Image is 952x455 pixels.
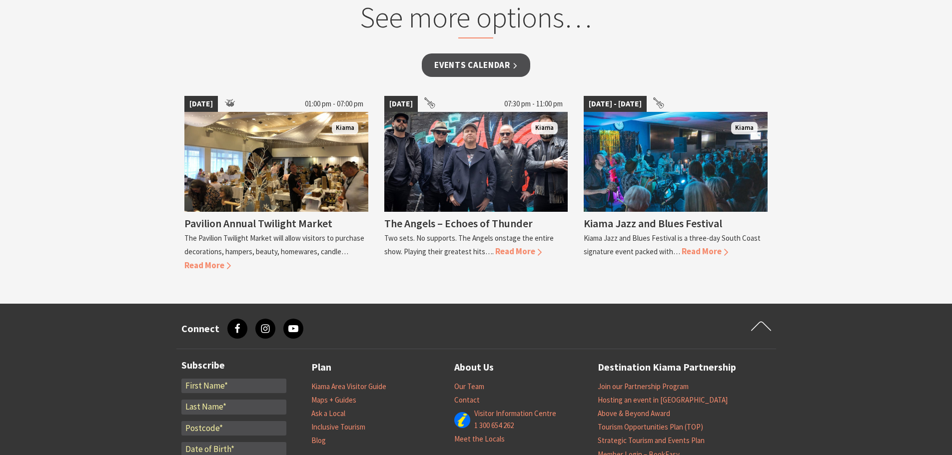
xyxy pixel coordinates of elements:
[499,96,568,112] span: 07:30 pm - 11:00 pm
[311,422,365,432] a: Inclusive Tourism
[454,395,480,405] a: Contact
[531,122,558,134] span: Kiama
[598,422,703,432] a: Tourism Opportunities Plan (TOP)
[384,233,554,256] p: Two sets. No supports. The Angels onstage the entire show. Playing their greatest hits….
[384,112,568,212] img: The Angels
[181,421,286,436] input: Postcode*
[184,96,368,272] a: [DATE] 01:00 pm - 07:00 pm Xmas Market Kiama Pavilion Annual Twilight Market The Pavilion Twiligh...
[584,112,768,212] img: Kiama Bowling Club
[598,395,728,405] a: Hosting an event in [GEOGRAPHIC_DATA]
[311,395,356,405] a: Maps + Guides
[181,400,286,415] input: Last Name*
[584,233,761,256] p: Kiama Jazz and Blues Festival is a three-day South Coast signature event packed with…
[181,379,286,394] input: First Name*
[598,436,705,446] a: Strategic Tourism and Events Plan
[598,382,689,392] a: Join our Partnership Program
[184,96,218,112] span: [DATE]
[384,96,418,112] span: [DATE]
[731,122,758,134] span: Kiama
[598,409,670,419] a: Above & Beyond Award
[495,246,542,257] span: Read More
[422,53,530,77] a: Events Calendar
[184,233,364,256] p: The Pavilion Twilight Market will allow visitors to purchase decorations, hampers, beauty, homewa...
[474,409,556,419] a: Visitor Information Centre
[454,434,505,444] a: Meet the Locals
[584,216,722,230] h4: Kiama Jazz and Blues Festival
[682,246,728,257] span: Read More
[584,96,768,272] a: [DATE] - [DATE] Kiama Bowling Club Kiama Kiama Jazz and Blues Festival Kiama Jazz and Blues Festi...
[311,382,386,392] a: Kiama Area Visitor Guide
[384,96,568,272] a: [DATE] 07:30 pm - 11:00 pm The Angels Kiama The Angels – Echoes of Thunder Two sets. No supports....
[311,359,331,376] a: Plan
[474,421,514,431] a: 1 300 654 262
[184,216,332,230] h4: Pavilion Annual Twilight Market
[300,96,368,112] span: 01:00 pm - 07:00 pm
[184,260,231,271] span: Read More
[584,96,647,112] span: [DATE] - [DATE]
[384,216,533,230] h4: The Angels – Echoes of Thunder
[181,323,219,335] h3: Connect
[184,112,368,212] img: Xmas Market
[181,359,286,371] h3: Subscribe
[454,382,484,392] a: Our Team
[598,359,736,376] a: Destination Kiama Partnership
[311,436,326,446] a: Blog
[311,409,345,419] a: Ask a Local
[332,122,358,134] span: Kiama
[454,359,494,376] a: About Us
